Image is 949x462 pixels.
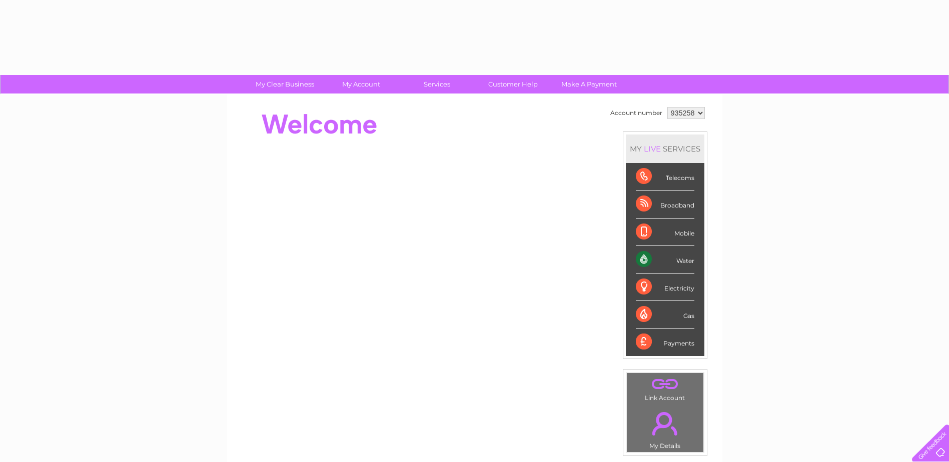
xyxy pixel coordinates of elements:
[636,301,694,328] div: Gas
[320,75,402,93] a: My Account
[629,375,701,393] a: .
[636,190,694,218] div: Broadband
[626,372,704,404] td: Link Account
[642,144,663,153] div: LIVE
[636,246,694,273] div: Water
[396,75,478,93] a: Services
[244,75,326,93] a: My Clear Business
[608,104,665,121] td: Account number
[626,134,704,163] div: MY SERVICES
[636,218,694,246] div: Mobile
[629,406,701,441] a: .
[636,163,694,190] div: Telecoms
[626,403,704,452] td: My Details
[472,75,554,93] a: Customer Help
[548,75,630,93] a: Make A Payment
[636,273,694,301] div: Electricity
[636,328,694,355] div: Payments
